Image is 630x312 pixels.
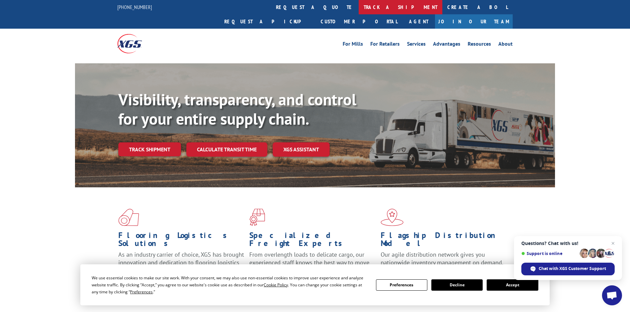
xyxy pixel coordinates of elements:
span: Close chat [609,239,617,247]
span: Questions? Chat with us! [521,241,615,246]
a: About [498,41,513,49]
span: Support is online [521,251,577,256]
span: Our agile distribution network gives you nationwide inventory management on demand. [381,251,503,266]
button: Accept [487,279,538,291]
img: xgs-icon-flagship-distribution-model-red [381,209,404,226]
a: Track shipment [118,142,181,156]
a: For Mills [343,41,363,49]
a: For Retailers [370,41,400,49]
div: Open chat [602,285,622,305]
div: We use essential cookies to make our site work. With your consent, we may also use non-essential ... [92,274,368,295]
span: Preferences [130,289,153,295]
h1: Specialized Freight Experts [249,231,375,251]
a: Request a pickup [219,14,316,29]
h1: Flooring Logistics Solutions [118,231,244,251]
a: Calculate transit time [186,142,267,157]
img: xgs-icon-total-supply-chain-intelligence-red [118,209,139,226]
img: xgs-icon-focused-on-flooring-red [249,209,265,226]
a: Join Our Team [435,14,513,29]
p: From overlength loads to delicate cargo, our experienced staff knows the best way to move your fr... [249,251,375,280]
a: Services [407,41,426,49]
a: Customer Portal [316,14,402,29]
button: Decline [431,279,483,291]
span: Cookie Policy [264,282,288,288]
a: XGS ASSISTANT [273,142,330,157]
button: Preferences [376,279,427,291]
a: Advantages [433,41,460,49]
div: Cookie Consent Prompt [80,264,550,305]
a: [PHONE_NUMBER] [117,4,152,10]
a: Resources [468,41,491,49]
h1: Flagship Distribution Model [381,231,507,251]
a: Agent [402,14,435,29]
span: Chat with XGS Customer Support [539,266,606,272]
b: Visibility, transparency, and control for your entire supply chain. [118,89,356,129]
span: As an industry carrier of choice, XGS has brought innovation and dedication to flooring logistics... [118,251,244,274]
div: Chat with XGS Customer Support [521,263,615,275]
